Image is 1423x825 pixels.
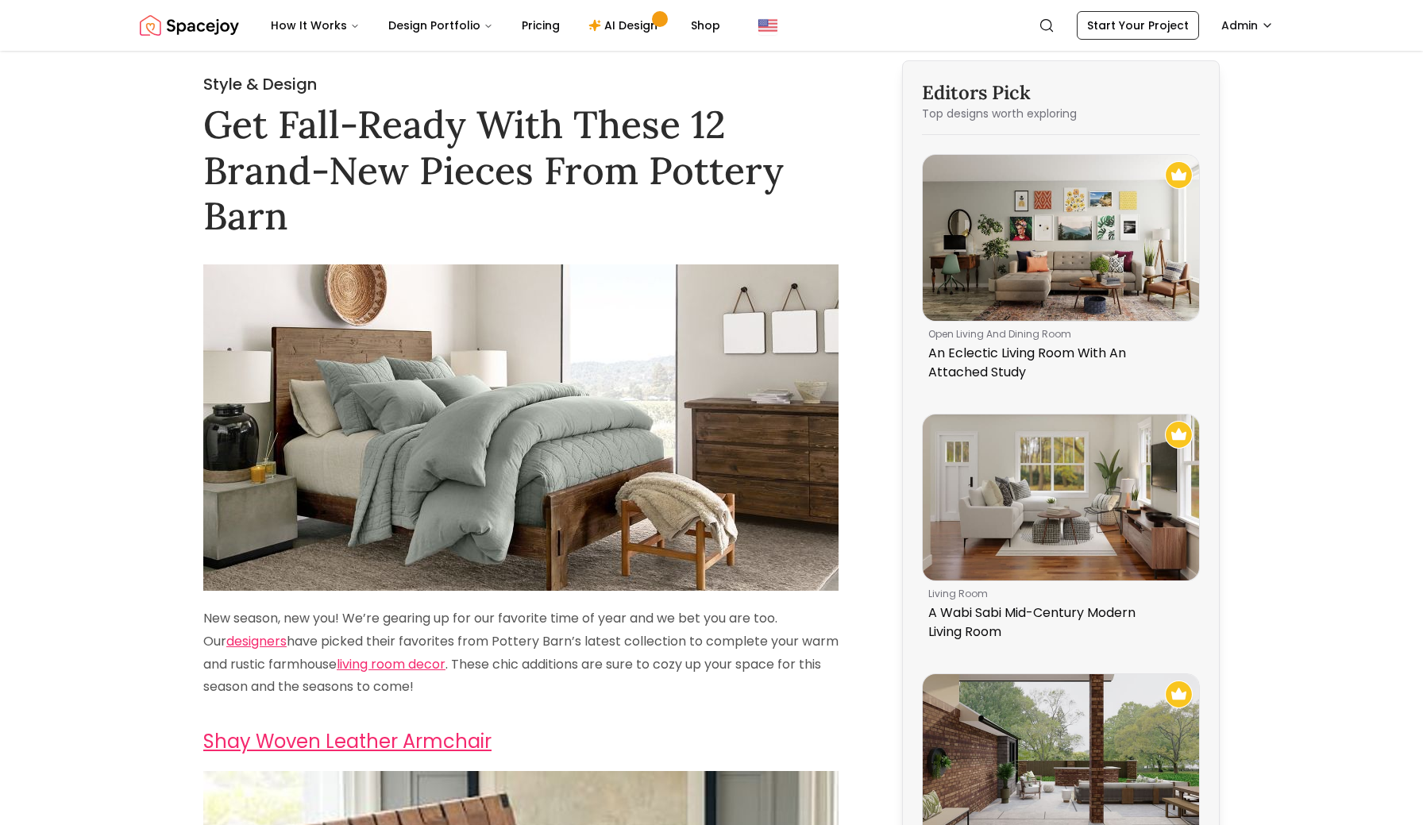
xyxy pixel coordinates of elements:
[922,106,1200,121] p: Top designs worth exploring
[576,10,675,41] a: AI Design
[203,607,861,699] p: New season, new you! We’re gearing up for our favorite time of year and we bet you are too. Our h...
[922,414,1200,648] a: A Wabi Sabi Mid-Century Modern Living RoomRecommended Spacejoy Design - A Wabi Sabi Mid-Century M...
[1165,421,1193,449] img: Recommended Spacejoy Design - A Wabi Sabi Mid-Century Modern Living Room
[928,588,1187,600] p: living room
[203,73,861,95] h2: Style & Design
[203,102,861,239] h1: Get Fall-Ready With These 12 Brand-New Pieces From Pottery Barn
[376,10,506,41] button: Design Portfolio
[922,154,1200,388] a: An Eclectic Living Room With An Attached StudyRecommended Spacejoy Design - An Eclectic Living Ro...
[258,10,372,41] button: How It Works
[928,344,1187,382] p: An Eclectic Living Room With An Attached Study
[928,603,1187,642] p: A Wabi Sabi Mid-Century Modern Living Room
[226,632,287,650] a: designers
[928,328,1187,341] p: open living and dining room
[923,155,1199,321] img: An Eclectic Living Room With An Attached Study
[258,10,733,41] nav: Main
[140,10,239,41] a: Spacejoy
[1077,11,1199,40] a: Start Your Project
[678,10,733,41] a: Shop
[1165,161,1193,189] img: Recommended Spacejoy Design - An Eclectic Living Room With An Attached Study
[758,16,777,35] img: United States
[203,728,492,754] a: Shay Woven Leather Armchair
[1212,11,1283,40] button: Admin
[140,10,239,41] img: Spacejoy Logo
[1165,680,1193,708] img: Recommended Spacejoy Design - Outdoor Patio: Transitional Boho with Seating Area
[923,414,1199,580] img: A Wabi Sabi Mid-Century Modern Living Room
[509,10,573,41] a: Pricing
[922,80,1200,106] h3: Editors Pick
[337,655,445,673] a: living room decor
